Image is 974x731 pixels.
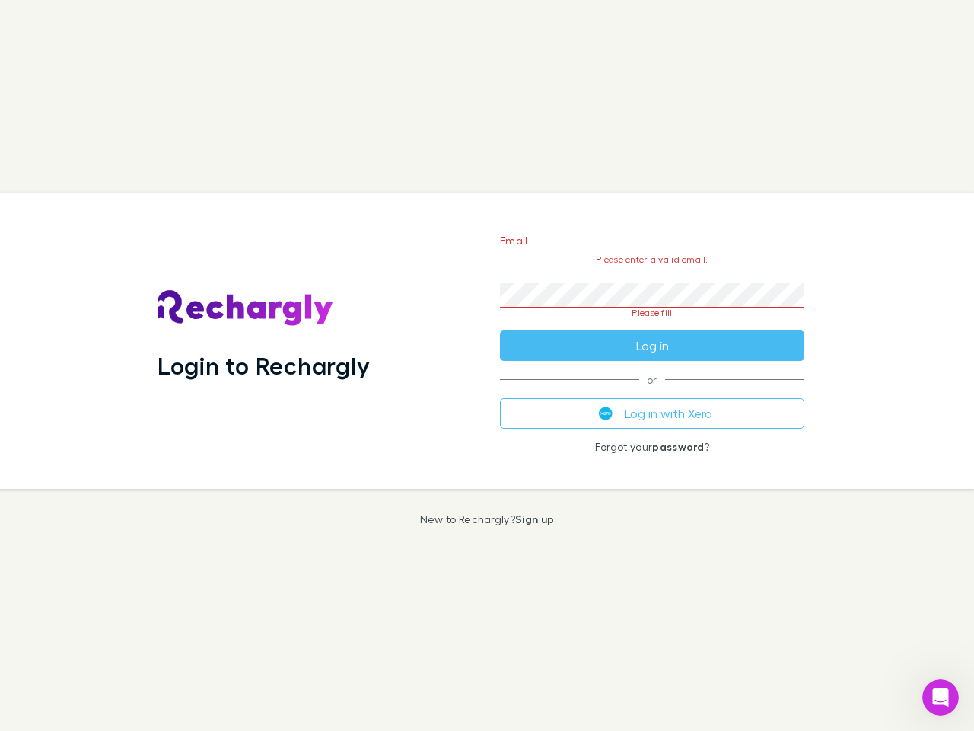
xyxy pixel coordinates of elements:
[420,513,555,525] p: New to Rechargly?
[500,330,804,361] button: Log in
[158,351,370,380] h1: Login to Rechargly
[599,407,613,420] img: Xero's logo
[652,440,704,453] a: password
[500,254,804,265] p: Please enter a valid email.
[500,379,804,380] span: or
[500,441,804,453] p: Forgot your ?
[158,290,334,327] img: Rechargly's Logo
[500,398,804,429] button: Log in with Xero
[515,512,554,525] a: Sign up
[922,679,959,716] iframe: Intercom live chat
[500,308,804,318] p: Please fill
